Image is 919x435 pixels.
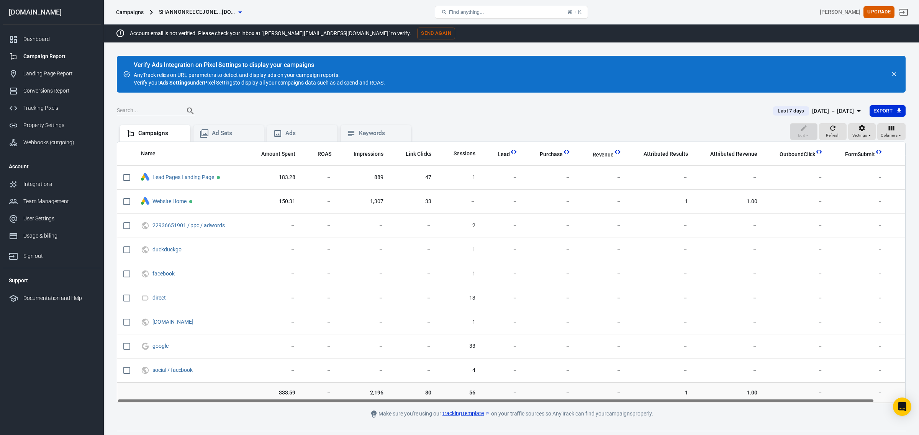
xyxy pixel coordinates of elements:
[141,173,149,182] div: Google Ads
[23,294,95,302] div: Documentation and Help
[308,367,331,374] span: －
[152,319,193,325] a: [DOMAIN_NAME]
[251,149,296,158] span: The estimated total amount of money you've spent on your campaign, ad set or ad during its schedule.
[710,150,757,158] span: Attributed Revenue
[3,48,101,65] a: Campaign Report
[23,70,95,78] div: Landing Page Report
[770,198,823,205] span: －
[152,174,215,180] span: Lead Pages Landing Page
[251,389,296,396] span: 333.59
[449,9,484,15] span: Find anything...
[530,342,570,350] span: －
[152,198,187,204] a: Website Home
[251,198,296,205] span: 150.31
[530,367,570,374] span: －
[23,197,95,205] div: Team Management
[819,123,847,140] button: Refresh
[634,294,688,302] span: －
[344,222,383,230] span: －
[634,389,688,396] span: 1
[835,174,883,181] span: －
[567,9,582,15] div: ⌘ + K
[308,270,331,278] span: －
[863,6,894,18] button: Upgrade
[23,52,95,60] div: Campaign Report
[881,132,898,139] span: Columns
[339,409,684,419] div: Make sure you're using our on your traffic sources so AnyTrack can find your campaigns properly.
[308,198,331,205] span: －
[770,222,823,230] span: －
[848,123,876,140] button: Settings
[141,245,149,254] svg: UTM & Web Traffic
[23,104,95,112] div: Tracking Pixels
[583,150,614,159] span: Total revenue calculated by AnyTrack.
[344,294,383,302] span: －
[141,150,156,158] span: Name
[583,246,622,254] span: －
[3,117,101,134] a: Property Settings
[396,389,432,396] span: 80
[593,151,614,159] span: Revenue
[152,343,169,349] a: google
[251,367,296,374] span: －
[251,174,296,181] span: 183.28
[540,151,563,158] span: Purchase
[261,150,296,158] span: Amount Spent
[152,295,166,301] a: direct
[3,176,101,193] a: Integrations
[700,246,757,254] span: －
[308,318,331,326] span: －
[644,150,688,158] span: Attributed Results
[344,174,383,181] span: 889
[308,222,331,230] span: －
[444,367,475,374] span: 4
[3,134,101,151] a: Webhooks (outgoing)
[767,105,869,117] button: Last 7 days[DATE] － [DATE]
[614,148,621,156] svg: This column is calculated from AnyTrack real-time data
[152,271,176,276] span: facebook
[634,198,688,205] span: 1
[3,210,101,227] a: User Settings
[141,221,149,230] svg: UTM & Web Traffic
[23,138,95,147] div: Webhooks (outgoing)
[634,270,688,278] span: －
[152,247,183,252] span: duckduckgo
[138,129,184,137] div: Campaigns
[710,149,757,158] span: The total revenue attributed according to your ad network (Facebook, Google, etc.)
[23,87,95,95] div: Conversions Report
[770,342,823,350] span: －
[3,227,101,244] a: Usage & billing
[835,318,883,326] span: －
[3,9,101,16] div: [DOMAIN_NAME]
[775,107,807,115] span: Last 7 days
[406,149,432,158] span: The number of clicks on links within the ad that led to advertiser-specified destinations
[444,222,475,230] span: 2
[344,342,383,350] span: －
[152,223,226,228] span: 22936651901 / ppc / adwords
[634,367,688,374] span: －
[251,342,296,350] span: －
[23,232,95,240] div: Usage & billing
[835,294,883,302] span: －
[152,270,175,277] a: facebook
[308,174,331,181] span: －
[251,270,296,278] span: －
[583,294,622,302] span: －
[141,342,149,351] svg: Google
[530,294,570,302] span: －
[130,29,411,37] p: Account email is not verified. Please check your inbox at "[PERSON_NAME][EMAIL_ADDRESS][DOMAIN_NA...
[23,215,95,223] div: User Settings
[835,342,883,350] span: －
[488,246,518,254] span: －
[396,198,432,205] span: 33
[141,269,149,279] svg: UTM & Web Traffic
[285,129,331,137] div: Ads
[634,174,688,181] span: －
[444,318,475,326] span: 1
[852,132,867,139] span: Settings
[770,367,823,374] span: －
[152,295,167,300] span: direct
[530,318,570,326] span: －
[845,151,875,158] span: FormSubmit
[583,198,622,205] span: －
